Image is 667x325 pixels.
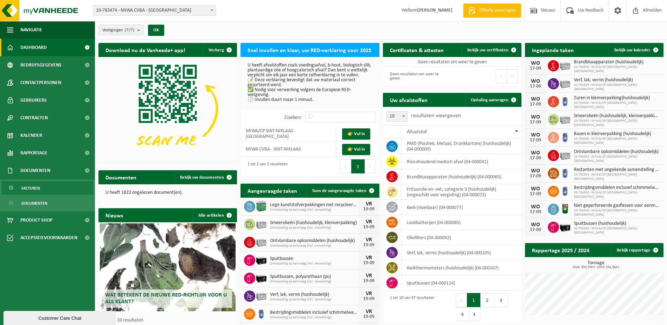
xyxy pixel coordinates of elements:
[528,60,543,66] div: WO
[559,131,571,143] img: PB-OT-0120-HPE-00-02
[2,196,93,210] a: Documenten
[559,149,571,161] img: PB-LB-0680-HPE-GY-11
[471,98,508,102] span: Ophaling aanvragen
[528,102,543,107] div: 17-09
[351,159,365,173] button: 1
[98,43,192,57] h2: Download nu de Vanheede+ app!
[574,119,660,127] span: 10-754343 - MIWA/CP [GEOGRAPHIC_DATA]-[GEOGRAPHIC_DATA]
[574,113,660,119] span: Smeerolieën (huishoudelijk, kleinverpakking)
[559,221,571,232] img: PB-LB-0680-HPE-BK-11
[386,292,434,322] div: 1 tot 10 van 37 resultaten
[383,43,451,57] h2: Certificaten & attesten
[383,57,521,67] td: Geen resultaten om weer te geven
[559,203,571,215] img: PB-OT-0200-MET-00-03
[270,274,358,280] span: Spuitbussen, polyurethaan (pu)
[255,218,267,230] img: PB-LB-0680-HPE-GY-11
[481,293,494,307] button: 2
[574,227,660,235] span: 10-754343 - MIWA/CP [GEOGRAPHIC_DATA]-[GEOGRAPHIC_DATA]
[248,63,372,102] p: U heeft afvalstoffen zoals voedingsafval, b-hout, biologisch slib, plantaardige olie of hoogcalor...
[20,162,50,179] span: Documenten
[574,101,660,109] span: 10-754343 - MIWA/CP [GEOGRAPHIC_DATA]-[GEOGRAPHIC_DATA]
[93,6,216,15] span: 10-783474 - MIWA CVBA - SINT-NIKLAAS
[270,226,358,230] span: Omwisseling op aanvraag (incl. verwerking)
[244,159,288,174] div: 1 tot 2 van 2 resultaten
[477,7,518,14] span: Offerte aanvragen
[528,204,543,210] div: WO
[528,138,543,143] div: 17-09
[21,197,47,210] span: Documenten
[528,186,543,192] div: WO
[574,59,660,65] span: Brandblusapparaten (huishoudelijk)
[559,95,571,107] img: PB-OT-0120-HPE-00-02
[20,39,47,56] span: Dashboard
[525,243,596,257] h2: Rapportage 2025 / 2024
[574,131,660,137] span: Basen in kleinverpakking (huishoudelijk)
[102,25,134,36] span: Vestigingen
[494,293,508,307] button: 3
[402,139,521,154] td: PMD (Plastiek, Metaal, Drankkartons) (huishoudelijk) (04-000009)
[574,95,660,101] span: Zuren in kleinverpakking(huishoudelijk)
[417,8,453,13] strong: [PERSON_NAME]
[98,208,130,222] h2: Nieuws
[2,181,93,195] a: Facturen
[402,184,521,200] td: frituurolie en -vet, categorie 3 (huishoudelijk) (ongeschikt voor vergisting) (04-000072)
[125,28,134,32] count: (7/7)
[105,318,233,323] p: 1 van 10 resultaten
[559,59,571,71] img: PB-LB-0680-HPE-GY-11
[362,291,376,297] div: VR
[340,159,351,173] button: Previous
[496,69,507,83] button: Previous
[255,272,267,283] img: PB-LB-0680-HPE-BK-11
[528,210,543,215] div: 17-09
[574,173,660,181] span: 10-754343 - MIWA/CP [GEOGRAPHIC_DATA]-[GEOGRAPHIC_DATA]
[20,91,47,109] span: Gebruikers
[270,208,358,212] span: Omwisseling op aanvraag (incl. verwerking)
[284,115,302,120] label: Zoeken:
[528,156,543,161] div: 17-09
[528,78,543,84] div: WO
[20,127,42,144] span: Kalender
[386,69,449,84] div: Geen resultaten om weer te geven
[20,229,77,247] span: Acceptatievoorwaarden
[469,307,480,321] button: Next
[362,225,376,230] div: 19-09
[100,223,236,311] a: Wat betekent de nieuwe RED-richtlijn voor u als klant?
[383,93,435,107] h2: Uw afvalstoffen
[270,202,358,208] span: Lege kunststofverpakkingen niet recycleerbaar
[362,219,376,225] div: VR
[456,293,467,307] button: Previous
[93,5,216,16] span: 10-783474 - MIWA CVBA - SINT-NIKLAAS
[574,137,660,145] span: 10-754343 - MIWA/CP [GEOGRAPHIC_DATA]-[GEOGRAPHIC_DATA]
[402,230,521,245] td: oliefilters (04-000092)
[362,273,376,279] div: VR
[270,316,358,320] span: Omwisseling op aanvraag (incl. verwerking)
[255,236,267,248] img: PB-LB-0680-HPE-GY-11
[203,43,236,57] button: Verberg
[20,74,61,91] span: Contactpersonen
[407,129,427,135] span: Afvalstof
[574,209,660,217] span: 10-754343 - MIWA/CP [GEOGRAPHIC_DATA]-[GEOGRAPHIC_DATA]
[614,48,650,52] span: Bekijk uw kalender
[209,48,224,52] span: Verberg
[574,83,660,91] span: 10-754343 - MIWA/CP [GEOGRAPHIC_DATA]-[GEOGRAPHIC_DATA]
[255,199,267,212] img: PB-HB-1400-HPE-GN-11
[240,184,304,197] h2: Aangevraagde taken
[463,4,521,18] a: Offerte aanvragen
[270,298,358,302] span: Omwisseling op aanvraag (incl. verwerking)
[402,154,521,169] td: risicohoudend medisch afval (04-000041)
[98,170,143,184] h2: Documenten
[528,174,543,179] div: 17-09
[467,48,508,52] span: Bekijk uw certificaten
[462,43,521,57] a: Bekijk uw certificaten
[362,237,376,243] div: VR
[362,243,376,248] div: 19-09
[362,201,376,207] div: VR
[402,275,521,291] td: spuitbussen (04-000114)
[574,185,660,191] span: Bestrijdingsmiddelen inclusief schimmelwerende beschermingsmiddelen (huishoudeli...
[270,238,358,244] span: Ontvlambare oplosmiddelen (huishoudelijk)
[98,25,144,35] button: Vestigingen(7/7)
[342,144,370,155] a: 👉 Vul in
[528,96,543,102] div: WO
[528,222,543,228] div: WO
[456,307,469,321] button: 4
